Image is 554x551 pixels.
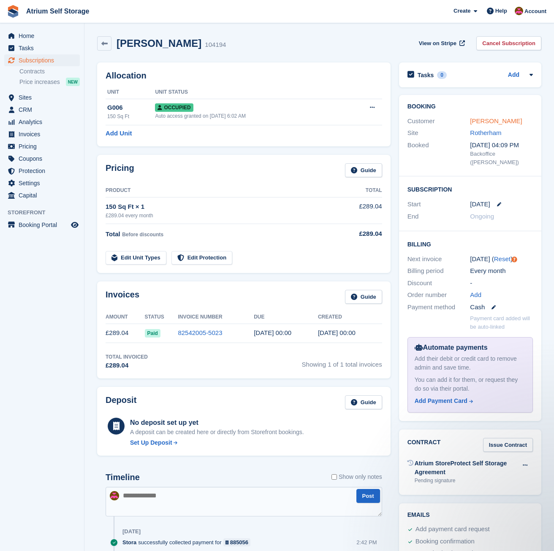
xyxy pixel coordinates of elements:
[130,418,304,428] div: No deposit set up yet
[470,314,533,331] p: Payment card added will be auto-linked
[415,397,467,405] div: Add Payment Card
[339,184,382,197] th: Total
[470,129,501,136] a: Rotherham
[407,512,533,519] h2: Emails
[106,230,120,238] span: Total
[122,232,163,238] span: Before discounts
[470,254,533,264] div: [DATE] ( )
[254,311,318,324] th: Due
[70,220,80,230] a: Preview store
[407,212,470,221] div: End
[66,78,80,86] div: NEW
[470,200,490,209] time: 2025-09-18 23:00:00 UTC
[19,153,69,165] span: Coupons
[19,92,69,103] span: Sites
[155,112,345,120] div: Auto access granted on [DATE] 6:02 AM
[130,428,304,437] p: A deposit can be created here or directly from Storefront bookings.
[4,165,80,177] a: menu
[415,524,490,535] div: Add payment card request
[437,71,447,79] div: 0
[339,229,382,239] div: £289.04
[318,329,356,336] time: 2025-09-18 23:00:40 UTC
[407,303,470,312] div: Payment method
[106,395,136,409] h2: Deposit
[178,311,254,324] th: Invoice Number
[470,213,494,220] span: Ongoing
[407,290,470,300] div: Order number
[106,290,139,304] h2: Invoices
[122,538,136,546] span: Stora
[110,491,119,500] img: Mark Rhodes
[19,219,69,231] span: Booking Portal
[470,117,522,124] a: [PERSON_NAME]
[4,92,80,103] a: menu
[4,116,80,128] a: menu
[19,54,69,66] span: Subscriptions
[415,375,526,393] div: You can add it for them, or request they do so via their portal.
[155,103,193,112] span: Occupied
[356,538,377,546] div: 2:42 PM
[230,538,248,546] div: 885056
[415,477,517,484] div: Pending signature
[19,128,69,140] span: Invoices
[407,103,533,110] h2: Booking
[19,78,60,86] span: Price increases
[4,104,80,116] a: menu
[415,459,517,477] div: Atrium StoreProtect Self Storage Agreement
[19,42,69,54] span: Tasks
[122,528,141,535] div: [DATE]
[19,189,69,201] span: Capital
[4,140,80,152] a: menu
[223,538,251,546] a: 885056
[415,36,467,50] a: View on Stripe
[407,116,470,126] div: Customer
[470,278,533,288] div: -
[205,40,226,50] div: 104194
[106,71,382,81] h2: Allocation
[19,177,69,189] span: Settings
[345,395,382,409] a: Guide
[508,70,519,80] a: Add
[511,256,518,263] div: Tooltip anchor
[106,251,166,265] a: Edit Unit Types
[407,140,470,167] div: Booked
[106,212,339,219] div: £289.04 every month
[345,163,382,177] a: Guide
[470,290,481,300] a: Add
[4,128,80,140] a: menu
[495,7,507,15] span: Help
[494,255,511,262] a: Reset
[454,7,470,15] span: Create
[106,361,148,370] div: £289.04
[106,184,339,197] th: Product
[106,311,145,324] th: Amount
[7,5,19,18] img: stora-icon-8386f47178a22dfd0bd8f6a31ec36ba5ce8667c1dd55bd0f319d3a0aa187defe.svg
[407,240,533,248] h2: Billing
[117,38,201,49] h2: [PERSON_NAME]
[23,4,92,18] a: Atrium Self Storage
[4,153,80,165] a: menu
[318,311,382,324] th: Created
[524,7,546,16] span: Account
[4,54,80,66] a: menu
[155,86,345,99] th: Unit Status
[356,489,380,503] button: Post
[19,116,69,128] span: Analytics
[418,71,434,79] h2: Tasks
[107,113,155,120] div: 150 Sq Ft
[145,329,160,338] span: Paid
[415,343,526,353] div: Automate payments
[331,473,382,481] label: Show only notes
[145,311,178,324] th: Status
[178,329,222,336] a: 82542005-5023
[130,438,304,447] a: Set Up Deposit
[106,473,140,482] h2: Timeline
[4,177,80,189] a: menu
[302,353,382,370] span: Showing 1 of 1 total invoices
[470,150,533,166] div: Backoffice ([PERSON_NAME])
[4,219,80,231] a: menu
[19,165,69,177] span: Protection
[19,104,69,116] span: CRM
[122,538,255,546] div: successfully collected payment for
[476,36,541,50] a: Cancel Subscription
